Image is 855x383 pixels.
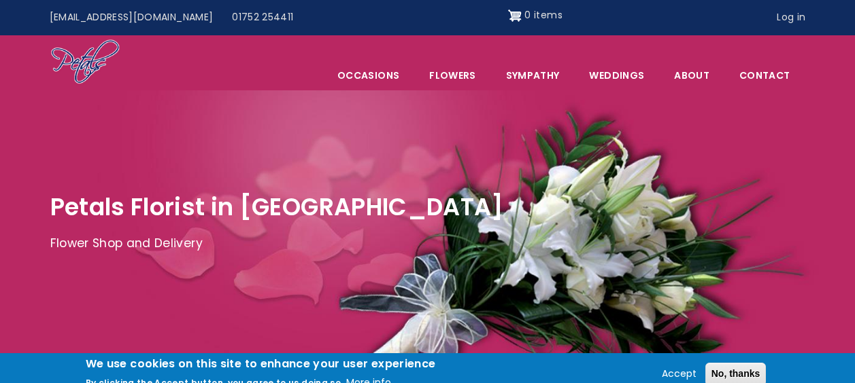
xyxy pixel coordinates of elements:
button: Accept [656,366,702,382]
span: 0 items [524,8,562,22]
img: Home [50,39,120,86]
a: Log in [767,5,815,31]
span: Occasions [323,61,414,90]
a: Flowers [415,61,490,90]
a: [EMAIL_ADDRESS][DOMAIN_NAME] [40,5,223,31]
h2: We use cookies on this site to enhance your user experience [86,357,436,371]
img: Shopping cart [508,5,522,26]
a: About [660,61,724,90]
a: Contact [725,61,804,90]
a: Shopping cart 0 items [508,5,563,26]
a: 01752 254411 [222,5,303,31]
span: Weddings [575,61,658,90]
a: Sympathy [492,61,574,90]
span: Petals Florist in [GEOGRAPHIC_DATA] [50,190,504,223]
p: Flower Shop and Delivery [50,234,805,254]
